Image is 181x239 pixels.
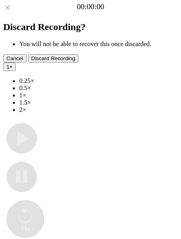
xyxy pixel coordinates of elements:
[28,54,79,63] button: Discard Recording
[77,2,104,11] a: 00:00:00
[19,77,178,85] li: 0.25×
[19,85,178,92] li: 0.5×
[19,92,178,99] li: 1×
[19,99,178,106] li: 1.5×
[3,63,16,71] button: 1×
[19,106,178,113] li: 2×
[3,22,178,32] h2: Discard Recording?
[6,64,9,70] span: 1
[3,54,27,63] button: Cancel
[19,41,178,48] li: You will not be able to recover this once discarded.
